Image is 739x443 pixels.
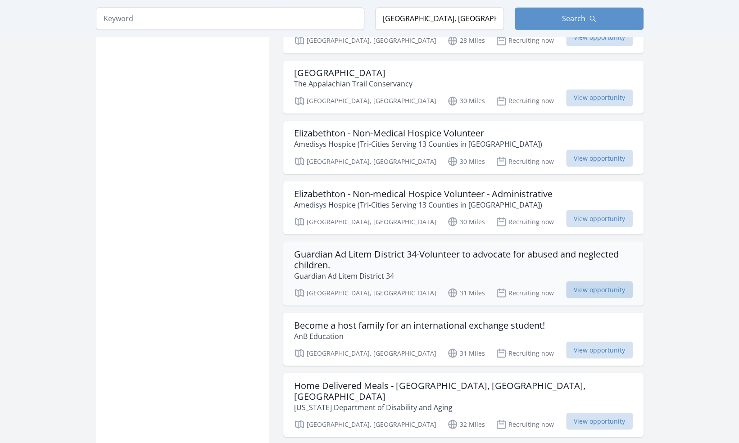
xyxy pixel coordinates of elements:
a: [GEOGRAPHIC_DATA] The Appalachian Trail Conservancy [GEOGRAPHIC_DATA], [GEOGRAPHIC_DATA] 30 Miles... [283,60,644,113]
p: [GEOGRAPHIC_DATA], [GEOGRAPHIC_DATA] [294,35,436,46]
p: [GEOGRAPHIC_DATA], [GEOGRAPHIC_DATA] [294,216,436,227]
p: Guardian Ad Litem District 34 [294,270,633,281]
input: Keyword [96,7,364,30]
p: 28 Miles [447,35,485,46]
span: View opportunity [566,89,633,106]
h3: Home Delivered Meals - [GEOGRAPHIC_DATA], [GEOGRAPHIC_DATA], [GEOGRAPHIC_DATA] [294,380,633,402]
p: Amedisys Hospice (Tri-Cities Serving 13 Counties in [GEOGRAPHIC_DATA]) [294,139,542,149]
a: Elizabethton - Non-Medical Hospice Volunteer Amedisys Hospice (Tri-Cities Serving 13 Counties in ... [283,121,644,174]
p: Recruiting now [496,419,554,429]
p: Recruiting now [496,287,554,298]
p: The Appalachian Trail Conservancy [294,78,413,89]
p: Recruiting now [496,35,554,46]
p: Recruiting now [496,95,554,106]
p: 31 Miles [447,287,485,298]
h3: [GEOGRAPHIC_DATA] [294,68,413,78]
p: 31 Miles [447,348,485,358]
p: 32 Miles [447,419,485,429]
p: [GEOGRAPHIC_DATA], [GEOGRAPHIC_DATA] [294,287,436,298]
p: [GEOGRAPHIC_DATA], [GEOGRAPHIC_DATA] [294,95,436,106]
p: AnB Education [294,330,545,341]
span: View opportunity [566,341,633,358]
h3: Guardian Ad Litem District 34-Volunteer to advocate for abused and neglected children. [294,249,633,270]
p: [GEOGRAPHIC_DATA], [GEOGRAPHIC_DATA] [294,156,436,167]
a: Guardian Ad Litem District 34-Volunteer to advocate for abused and neglected children. Guardian A... [283,241,644,305]
a: Become a host family for an international exchange student! AnB Education [GEOGRAPHIC_DATA], [GEO... [283,312,644,366]
a: Elizabethton - Non-medical Hospice Volunteer - Administrative Amedisys Hospice (Tri-Cities Servin... [283,181,644,234]
button: Search [515,7,644,30]
p: 30 Miles [447,95,485,106]
span: View opportunity [566,210,633,227]
p: Recruiting now [496,216,554,227]
h3: Become a host family for an international exchange student! [294,320,545,330]
span: View opportunity [566,412,633,429]
p: [GEOGRAPHIC_DATA], [GEOGRAPHIC_DATA] [294,419,436,429]
p: 30 Miles [447,156,485,167]
input: Location [375,7,504,30]
p: [US_STATE] Department of Disability and Aging [294,402,633,412]
p: Amedisys Hospice (Tri-Cities Serving 13 Counties in [GEOGRAPHIC_DATA]) [294,199,553,210]
p: [GEOGRAPHIC_DATA], [GEOGRAPHIC_DATA] [294,348,436,358]
h3: Elizabethton - Non-medical Hospice Volunteer - Administrative [294,188,553,199]
p: 30 Miles [447,216,485,227]
a: Home Delivered Meals - [GEOGRAPHIC_DATA], [GEOGRAPHIC_DATA], [GEOGRAPHIC_DATA] [US_STATE] Departm... [283,373,644,437]
p: Recruiting now [496,348,554,358]
span: View opportunity [566,149,633,167]
h3: Elizabethton - Non-Medical Hospice Volunteer [294,128,542,139]
span: Search [562,13,585,24]
p: Recruiting now [496,156,554,167]
span: View opportunity [566,281,633,298]
span: View opportunity [566,29,633,46]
